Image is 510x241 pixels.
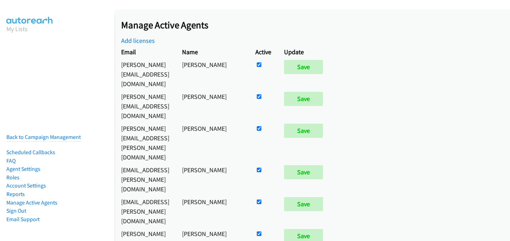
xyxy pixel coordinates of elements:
[490,92,510,148] iframe: Resource Center
[121,19,510,31] h2: Manage Active Agents
[278,45,333,58] th: Update
[450,210,505,236] iframe: Checklist
[115,163,176,195] td: [EMAIL_ADDRESS][PERSON_NAME][DOMAIN_NAME]
[176,195,249,227] td: [PERSON_NAME]
[121,37,155,45] a: Add licenses
[115,195,176,227] td: [EMAIL_ADDRESS][PERSON_NAME][DOMAIN_NAME]
[6,199,57,206] a: Manage Active Agents
[249,45,278,58] th: Active
[6,134,81,140] a: Back to Campaign Management
[6,207,26,214] a: Sign Out
[284,124,323,138] input: Save
[6,216,40,223] a: Email Support
[6,182,46,189] a: Account Settings
[115,122,176,163] td: [PERSON_NAME][EMAIL_ADDRESS][PERSON_NAME][DOMAIN_NAME]
[6,166,40,172] a: Agent Settings
[176,90,249,122] td: [PERSON_NAME]
[176,58,249,90] td: [PERSON_NAME]
[176,122,249,163] td: [PERSON_NAME]
[6,25,28,33] a: My Lists
[284,60,323,74] input: Save
[284,197,323,211] input: Save
[6,174,19,181] a: Roles
[284,165,323,179] input: Save
[115,45,176,58] th: Email
[176,163,249,195] td: [PERSON_NAME]
[284,92,323,106] input: Save
[6,157,16,164] a: FAQ
[6,149,55,156] a: Scheduled Callbacks
[6,191,25,197] a: Reports
[115,90,176,122] td: [PERSON_NAME][EMAIL_ADDRESS][DOMAIN_NAME]
[176,45,249,58] th: Name
[115,58,176,90] td: [PERSON_NAME][EMAIL_ADDRESS][DOMAIN_NAME]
